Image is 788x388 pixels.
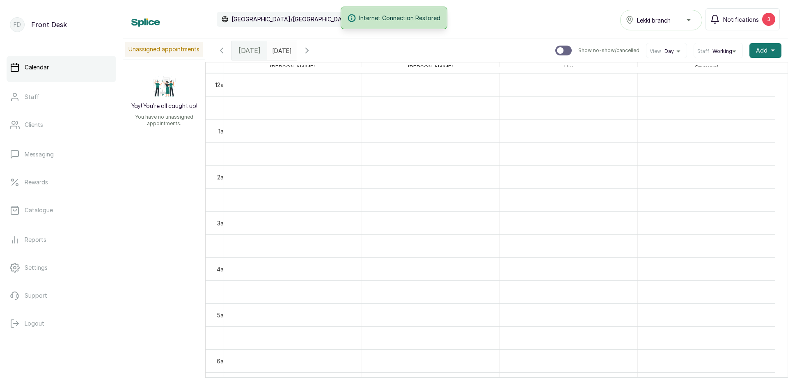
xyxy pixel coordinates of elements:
a: Support [7,284,116,307]
span: Day [664,48,674,55]
div: 4am [215,265,230,273]
span: Staff [697,48,709,55]
a: Clients [7,113,116,136]
p: Clients [25,121,43,129]
span: [DATE] [238,46,261,55]
p: Staff [25,93,39,101]
div: 2am [215,173,230,181]
a: Staff [7,85,116,108]
span: Add [756,46,767,55]
span: Uju [563,62,575,73]
p: Logout [25,319,44,328]
p: Support [25,292,47,300]
button: ViewDay [650,48,683,55]
p: Rewards [25,178,48,186]
div: [DATE] [232,41,267,60]
p: Show no-show/cancelled [578,47,639,54]
a: Calendar [7,56,116,79]
a: Catalogue [7,199,116,222]
span: Opeyemi [693,62,720,73]
div: 6am [215,357,230,365]
button: StaffWorking [697,48,739,55]
a: Settings [7,256,116,279]
div: 12am [213,80,230,89]
button: Logout [7,312,116,335]
p: Reports [25,236,46,244]
button: Add [749,43,781,58]
p: Settings [25,264,48,272]
div: 3am [215,219,230,227]
a: Reports [7,228,116,251]
h2: Yay! You’re all caught up! [131,102,197,110]
p: Catalogue [25,206,53,214]
p: Unassigned appointments [125,42,203,57]
p: Messaging [25,150,54,158]
div: 5am [215,311,230,319]
span: Internet Connection Restored [359,14,440,22]
a: Rewards [7,171,116,194]
span: View [650,48,661,55]
p: Calendar [25,63,49,71]
div: 1am [217,127,230,135]
span: [PERSON_NAME] [406,62,456,73]
span: [PERSON_NAME] [268,62,318,73]
span: Working [712,48,732,55]
p: You have no unassigned appointments. [128,114,200,127]
a: Messaging [7,143,116,166]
